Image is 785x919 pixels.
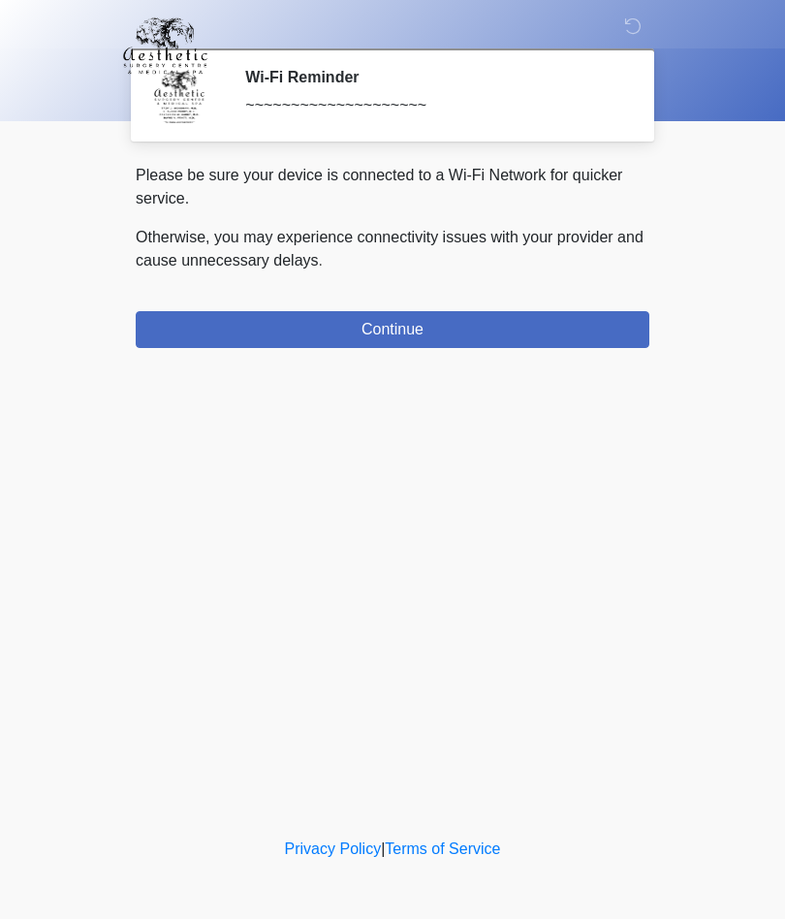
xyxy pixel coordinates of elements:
[116,15,214,77] img: Aesthetic Surgery Centre, PLLC Logo
[285,840,382,857] a: Privacy Policy
[136,164,649,210] p: Please be sure your device is connected to a Wi-Fi Network for quicker service.
[385,840,500,857] a: Terms of Service
[136,311,649,348] button: Continue
[381,840,385,857] a: |
[319,252,323,269] span: .
[136,226,649,272] p: Otherwise, you may experience connectivity issues with your provider and cause unnecessary delays
[150,68,208,126] img: Agent Avatar
[245,94,620,117] div: ~~~~~~~~~~~~~~~~~~~~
